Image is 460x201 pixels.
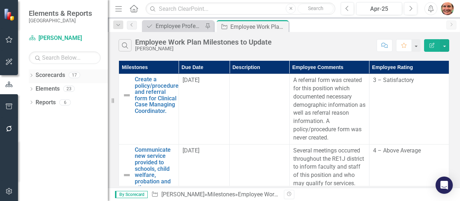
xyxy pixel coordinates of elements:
div: Employee Work Plan Milestones to Update [135,38,272,46]
img: Not Defined [123,91,131,100]
a: Create a policy/procedure and referral form for Clinical Case Managing Coordinator. [135,76,179,114]
div: Employee Work Plan Milestones to Update [230,22,287,31]
td: Double-Click to Edit [289,74,369,145]
div: Employee Work Plan Milestones to Update [238,191,345,198]
span: 3 – Satisfactory [373,77,414,83]
a: Scorecards [36,71,65,79]
div: [PERSON_NAME] [135,46,272,51]
div: Apr-25 [359,5,400,13]
td: Double-Click to Edit Right Click for Context Menu [119,74,179,145]
div: 23 [63,86,75,92]
span: Elements & Reports [29,9,92,18]
span: By Scorecard [115,191,148,198]
a: Reports [36,99,56,107]
input: Search ClearPoint... [146,3,335,15]
td: Double-Click to Edit [179,74,230,145]
img: ClearPoint Strategy [4,8,16,21]
div: 17 [69,72,80,78]
div: Employee Professional Development to Update [156,22,203,31]
div: » » [151,191,279,199]
a: [PERSON_NAME] [161,191,204,198]
img: Not Defined [123,171,131,179]
span: Search [308,5,323,11]
span: 4 – Above Average [373,147,421,154]
button: Apr-25 [356,2,402,15]
a: Milestones [207,191,235,198]
small: [GEOGRAPHIC_DATA] [29,18,92,23]
span: [DATE] [183,77,199,83]
td: Double-Click to Edit [230,74,290,145]
input: Search Below... [29,51,101,64]
div: 6 [59,99,71,105]
a: Employee Professional Development to Update [144,22,203,31]
button: Search [298,4,333,14]
p: A referral form was created for this position which documented necessary demographic information ... [293,76,365,142]
span: [DATE] [183,147,199,154]
a: [PERSON_NAME] [29,34,101,42]
a: Elements [36,85,60,93]
img: Kari Commerford [441,2,454,15]
td: Double-Click to Edit [369,74,449,145]
div: Open Intercom Messenger [436,177,453,194]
